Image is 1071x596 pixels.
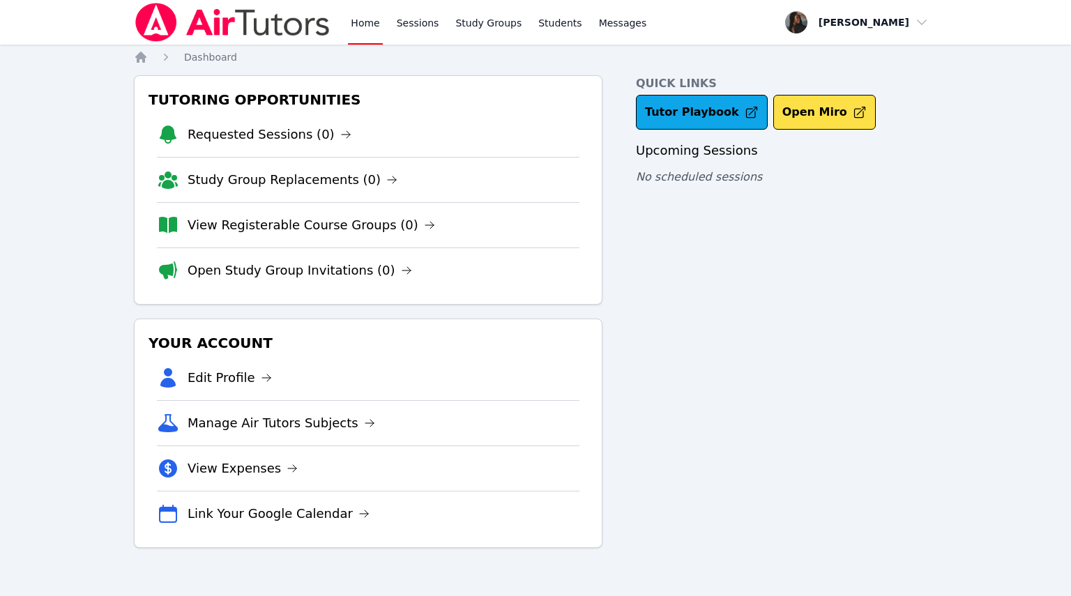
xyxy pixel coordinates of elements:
[188,368,272,388] a: Edit Profile
[184,50,237,64] a: Dashboard
[146,330,591,356] h3: Your Account
[636,170,762,183] span: No scheduled sessions
[636,75,937,92] h4: Quick Links
[188,125,351,144] a: Requested Sessions (0)
[134,50,937,64] nav: Breadcrumb
[188,459,298,478] a: View Expenses
[599,16,647,30] span: Messages
[636,141,937,160] h3: Upcoming Sessions
[188,170,397,190] a: Study Group Replacements (0)
[188,413,375,433] a: Manage Air Tutors Subjects
[134,3,331,42] img: Air Tutors
[146,87,591,112] h3: Tutoring Opportunities
[184,52,237,63] span: Dashboard
[188,504,370,524] a: Link Your Google Calendar
[636,95,768,130] a: Tutor Playbook
[773,95,876,130] button: Open Miro
[188,215,435,235] a: View Registerable Course Groups (0)
[188,261,412,280] a: Open Study Group Invitations (0)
